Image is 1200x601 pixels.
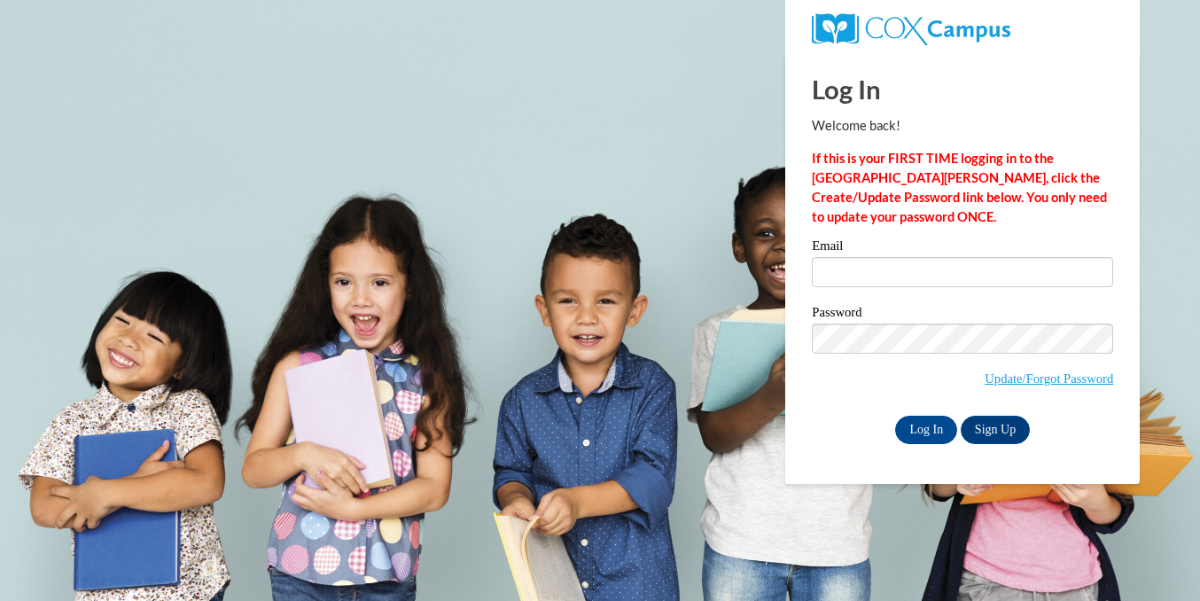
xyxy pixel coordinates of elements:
[961,416,1030,444] a: Sign Up
[812,151,1107,224] strong: If this is your FIRST TIME logging in to the [GEOGRAPHIC_DATA][PERSON_NAME], click the Create/Upd...
[985,371,1113,386] a: Update/Forgot Password
[812,71,1113,107] h1: Log In
[812,13,1009,45] img: COX Campus
[895,416,957,444] input: Log In
[812,306,1113,324] label: Password
[812,116,1113,136] p: Welcome back!
[812,239,1113,257] label: Email
[812,20,1009,35] a: COX Campus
